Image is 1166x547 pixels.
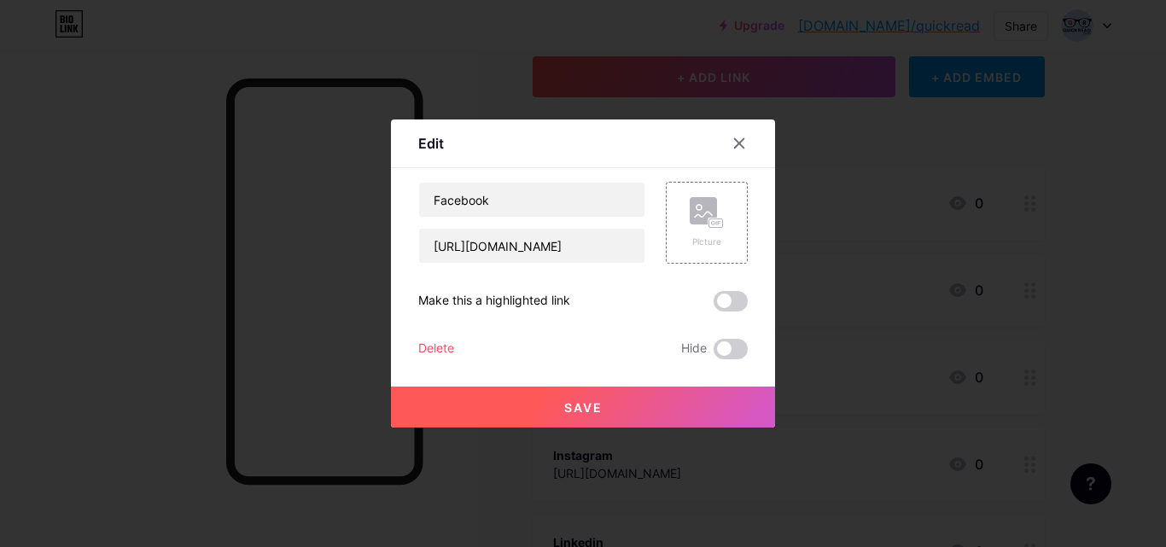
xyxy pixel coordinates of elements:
[564,400,603,415] span: Save
[419,183,644,217] input: Title
[681,339,707,359] span: Hide
[419,229,644,263] input: URL
[418,339,454,359] div: Delete
[418,133,444,154] div: Edit
[391,387,775,428] button: Save
[690,236,724,248] div: Picture
[418,291,570,311] div: Make this a highlighted link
